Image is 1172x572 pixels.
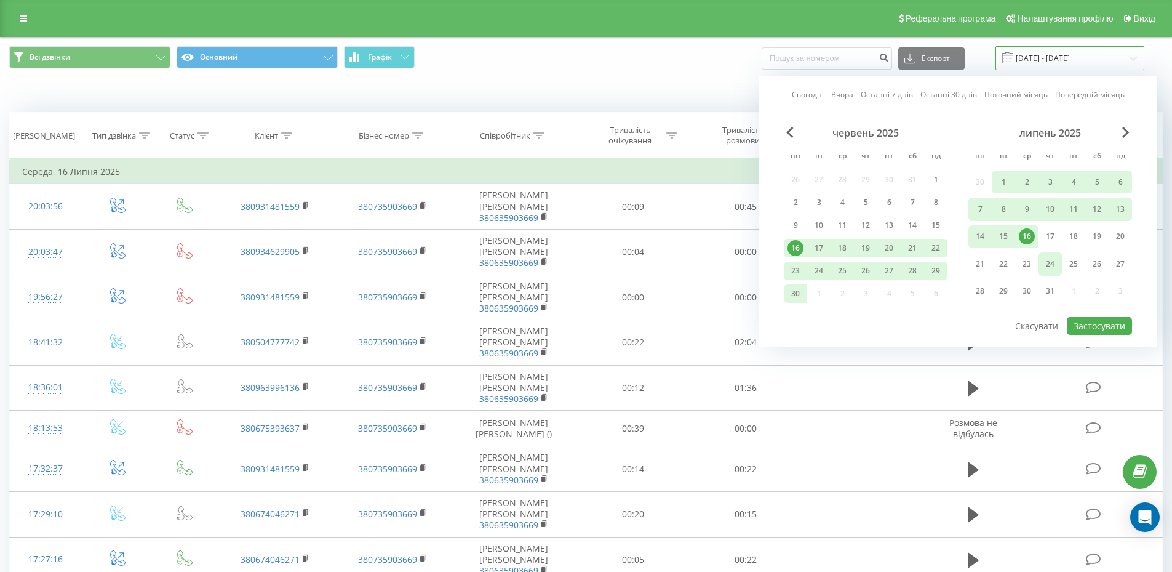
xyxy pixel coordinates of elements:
div: 18:36:01 [22,376,70,400]
td: 00:00 [577,275,690,320]
div: пт 18 лип 2025 р. [1062,225,1085,248]
div: вт 8 лип 2025 р. [992,198,1015,220]
div: 25 [1066,256,1082,272]
div: 6 [881,195,897,211]
div: 3 [1042,174,1058,190]
button: Всі дзвінки [9,46,170,68]
a: 380735903669 [358,291,417,303]
div: 9 [787,217,803,233]
button: Основний [177,46,338,68]
td: 00:45 [690,184,802,230]
td: [PERSON_NAME] [PERSON_NAME] [451,320,577,366]
span: Next Month [1122,127,1130,138]
a: Останні 7 днів [861,89,913,100]
div: 28 [904,263,920,279]
div: пт 25 лип 2025 р. [1062,252,1085,275]
div: 12 [858,217,874,233]
a: 380635903669 [479,519,538,531]
div: чт 26 черв 2025 р. [854,262,877,280]
div: 10 [811,217,827,233]
abbr: понеділок [971,148,989,166]
a: 380635903669 [479,212,538,224]
div: Бізнес номер [359,131,409,141]
span: Всі дзвінки [30,52,70,62]
td: 01:36 [690,365,802,411]
a: 380635903669 [479,474,538,486]
div: 31 [1042,283,1058,299]
div: пн 21 лип 2025 р. [968,252,992,275]
div: 10 [1042,201,1058,217]
a: 380674046271 [241,508,300,520]
div: 21 [972,256,988,272]
a: 380735903669 [358,508,417,520]
div: 20 [1112,228,1128,244]
div: пн 16 черв 2025 р. [784,239,807,257]
div: чт 24 лип 2025 р. [1038,252,1062,275]
div: ср 16 лип 2025 р. [1015,225,1038,248]
span: Налаштування профілю [1017,14,1113,23]
div: Open Intercom Messenger [1130,502,1160,532]
div: 26 [858,263,874,279]
div: пн 30 черв 2025 р. [784,284,807,303]
abbr: п’ятниця [1064,148,1083,166]
div: 1 [928,172,944,188]
abbr: неділя [1111,148,1130,166]
td: 00:00 [690,229,802,275]
div: пн 2 черв 2025 р. [784,193,807,212]
div: 27 [1112,256,1128,272]
abbr: четвер [856,148,875,166]
td: 00:00 [690,275,802,320]
div: 17:29:10 [22,502,70,526]
a: 380635903669 [479,257,538,268]
div: 18:41:32 [22,331,70,355]
button: Графік [344,46,415,68]
div: липень 2025 [968,127,1132,139]
div: чт 3 лип 2025 р. [1038,171,1062,193]
div: 13 [1112,201,1128,217]
div: 20:03:56 [22,195,70,219]
div: ср 23 лип 2025 р. [1015,252,1038,275]
abbr: субота [903,148,922,166]
div: 5 [858,195,874,211]
div: ср 18 черв 2025 р. [831,239,854,257]
div: Тривалість очікування [597,125,663,146]
a: Поточний місяць [984,89,1048,100]
div: 2 [1019,174,1035,190]
div: пт 6 черв 2025 р. [877,193,901,212]
div: 18:13:53 [22,416,70,440]
div: пн 9 черв 2025 р. [784,216,807,235]
div: 2 [787,195,803,211]
div: 28 [972,283,988,299]
div: ср 9 лип 2025 р. [1015,198,1038,220]
button: Скасувати [1008,317,1065,335]
div: вт 1 лип 2025 р. [992,171,1015,193]
div: 17:32:37 [22,457,70,481]
div: чт 17 лип 2025 р. [1038,225,1062,248]
div: пн 14 лип 2025 р. [968,225,992,248]
a: 380635903669 [479,302,538,314]
div: 18 [834,240,850,256]
div: вт 15 лип 2025 р. [992,225,1015,248]
div: 13 [881,217,897,233]
div: Співробітник [480,131,530,141]
div: пн 7 лип 2025 р. [968,198,992,220]
td: 00:22 [577,320,690,366]
div: 15 [928,217,944,233]
td: 02:04 [690,320,802,366]
div: 19:56:27 [22,285,70,309]
span: Previous Month [786,127,794,138]
div: нд 15 черв 2025 р. [924,216,947,235]
td: [PERSON_NAME] [PERSON_NAME] [451,275,577,320]
a: 380931481559 [241,463,300,475]
div: сб 21 черв 2025 р. [901,239,924,257]
div: нд 6 лип 2025 р. [1109,171,1132,193]
abbr: середа [833,148,851,166]
a: 380735903669 [358,554,417,565]
div: Тип дзвінка [92,131,136,141]
abbr: субота [1088,148,1106,166]
div: 29 [928,263,944,279]
td: [PERSON_NAME] [PERSON_NAME] [451,491,577,537]
td: [PERSON_NAME] [PERSON_NAME] [451,184,577,230]
div: 20 [881,240,897,256]
div: 15 [995,228,1011,244]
